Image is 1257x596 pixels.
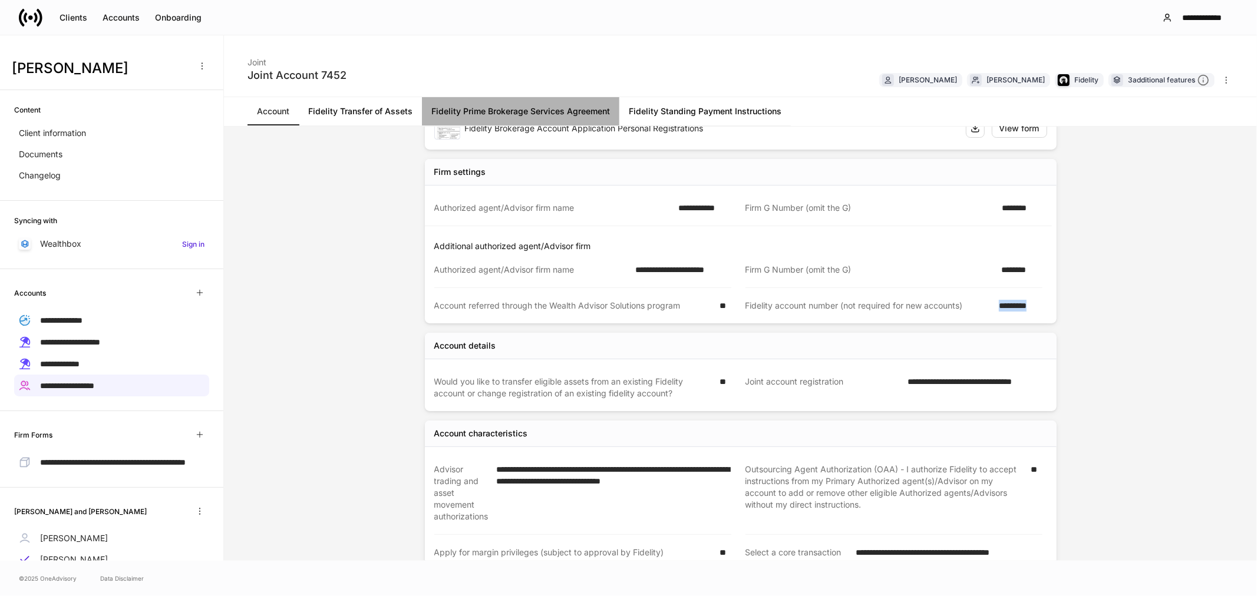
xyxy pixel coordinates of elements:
div: View form [999,122,1040,134]
a: WealthboxSign in [14,233,209,254]
div: Outsourcing Agent Authorization (OAA) - I authorize Fidelity to accept instructions from my Prima... [745,463,1024,522]
div: Would you like to transfer eligible assets from an existing Fidelity account or change registrati... [434,376,713,399]
span: © 2025 OneAdvisory [19,574,77,583]
p: Documents [19,148,62,160]
div: Account details [434,340,496,352]
button: Accounts [95,8,147,27]
div: Authorized agent/Advisor firm name [434,264,628,276]
a: [PERSON_NAME] [14,549,209,570]
p: Changelog [19,170,61,181]
p: Client information [19,127,86,139]
a: Fidelity Transfer of Assets [299,97,422,125]
a: Data Disclaimer [100,574,144,583]
div: Firm G Number (omit the G) [745,202,995,214]
p: Additional authorized agent/Advisor firm [434,240,1052,252]
a: Changelog [14,165,209,186]
div: 3 additional features [1128,74,1209,87]
a: Account [248,97,299,125]
button: View form [992,119,1047,138]
h6: Firm Forms [14,429,52,441]
button: Clients [52,8,95,27]
div: Account referred through the Wealth Advisor Solutions program [434,300,713,312]
div: Apply for margin privileges (subject to approval by Fidelity) [434,547,713,570]
div: Joint Account 7452 [248,68,347,82]
h6: Content [14,104,41,115]
div: Firm G Number (omit the G) [745,264,995,276]
h6: Accounts [14,287,46,299]
h6: [PERSON_NAME] and [PERSON_NAME] [14,506,147,517]
div: Account characteristics [434,428,528,439]
div: Select a core transaction account [745,547,849,570]
a: Client information [14,122,209,144]
div: Clients [60,12,87,24]
h6: Sign in [182,239,204,250]
div: Authorized agent/Advisor firm name [434,202,671,214]
div: Fidelity [1074,74,1098,85]
div: [PERSON_NAME] [899,74,957,85]
a: Fidelity Standing Payment Instructions [619,97,791,125]
a: Documents [14,144,209,165]
a: Fidelity Prime Brokerage Services Agreement [422,97,619,125]
div: Fidelity account number (not required for new accounts) [745,300,992,312]
h6: Syncing with [14,215,57,226]
h3: [PERSON_NAME] [12,59,188,78]
div: Advisor trading and asset movement authorizations [434,463,490,522]
div: Onboarding [155,12,202,24]
div: Fidelity Brokerage Account Application Personal Registrations [465,122,956,134]
div: Firm settings [434,166,486,178]
div: Joint account registration [745,376,901,399]
p: [PERSON_NAME] [40,554,108,565]
p: Wealthbox [40,238,81,250]
div: Joint [248,49,347,68]
div: [PERSON_NAME] [987,74,1045,85]
a: [PERSON_NAME] [14,528,209,549]
div: Accounts [103,12,140,24]
button: Onboarding [147,8,209,27]
p: [PERSON_NAME] [40,532,108,544]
